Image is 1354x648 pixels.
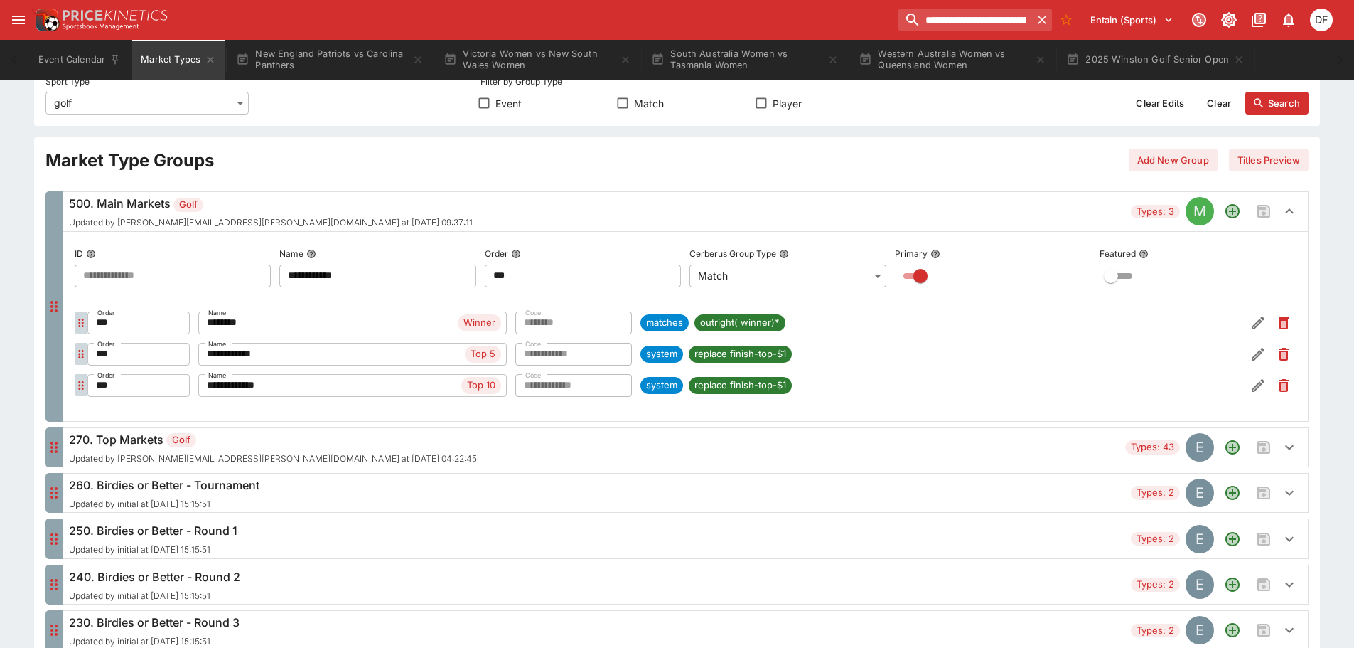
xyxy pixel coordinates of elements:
[525,336,542,353] label: Code
[485,248,508,260] p: Order
[1245,92,1309,115] button: Search
[69,195,473,212] h6: 500. Main Markets
[1220,572,1245,597] button: Add a new Market type to the group
[1186,570,1214,599] div: EVENT
[69,454,477,464] span: Updated by [PERSON_NAME][EMAIL_ADDRESS][PERSON_NAME][DOMAIN_NAME] at [DATE] 04:22:45
[1186,433,1214,462] div: EVENT
[773,96,802,111] span: Player
[895,248,928,260] p: Primary
[525,305,542,322] label: Code
[45,149,214,171] h2: Market Type Groups
[1100,248,1136,260] p: Featured
[1125,440,1180,455] span: Types: 43
[480,75,562,87] p: Filter by Group Type
[208,368,227,384] label: Name
[279,248,303,260] p: Name
[640,347,683,361] span: system
[1131,486,1180,500] span: Types: 2
[1186,197,1214,225] div: MATCH
[63,10,168,21] img: PriceKinetics
[511,249,521,259] button: Order
[1276,7,1301,33] button: Notifications
[1216,7,1242,33] button: Toggle light/dark mode
[850,40,1055,80] button: Western Australia Women vs Queensland Women
[689,265,886,287] div: Match
[69,477,259,494] h6: 260. Birdies or Better - Tournament
[69,499,259,509] span: Updated by initial at [DATE] 15:15:51
[1229,149,1309,171] button: Titles Preview
[1251,435,1277,460] span: Save changes to the Market Type group
[1186,7,1212,33] button: Connected to PK
[634,96,664,111] span: Match
[1131,532,1180,546] span: Types: 2
[30,40,129,80] button: Event Calendar
[1186,525,1214,553] div: EVENT
[1220,617,1245,643] button: Add a new Market type to the group
[1055,9,1078,31] button: No Bookmarks
[1127,92,1193,115] button: Clear Edits
[69,545,237,555] span: Updated by initial at [DATE] 15:15:51
[6,7,31,33] button: open drawer
[435,40,640,80] button: Victoria Women vs New South Wales Women
[643,40,847,80] button: South Australia Women vs Tasmania Women
[45,75,90,87] p: Sport Type
[1220,198,1245,224] button: Add a new Market type to the group
[689,378,792,393] span: replace finish-top-$1
[1251,198,1277,224] span: Save changes to the Market Type group
[63,23,139,30] img: Sportsbook Management
[458,316,501,330] span: Winner
[1271,310,1296,336] button: Remove Market Code from the group
[1139,249,1149,259] button: Featured
[1131,624,1180,638] span: Types: 2
[166,433,196,447] span: Golf
[173,198,203,212] span: Golf
[1129,149,1218,171] button: Add New Group
[132,40,225,80] button: Market Types
[69,591,240,601] span: Updated by initial at [DATE] 15:15:51
[1251,617,1277,643] span: Save changes to the Market Type group
[1251,480,1277,506] span: Save changes to the Market Type group
[779,249,789,259] button: Cerberus Group Type
[689,248,776,260] p: Cerberus Group Type
[1310,9,1333,31] div: David Foster
[1131,205,1180,219] span: Types: 3
[86,249,96,259] button: ID
[1251,572,1277,597] span: Save changes to the Market Type group
[69,614,240,631] h6: 230. Birdies or Better - Round 3
[640,378,683,393] span: system
[465,347,501,361] span: Top 5
[640,316,689,330] span: matches
[930,249,940,259] button: Primary
[75,248,83,260] p: ID
[208,336,227,353] label: Name
[97,336,115,353] label: Order
[69,568,240,585] h6: 240. Birdies or Better - Round 2
[1220,480,1245,506] button: Add a new Market type to the group
[689,347,792,361] span: replace finish-top-$1
[69,431,477,448] h6: 270. Top Markets
[1271,373,1296,398] button: Remove Market Code from the group
[208,305,227,322] label: Name
[1058,40,1253,80] button: 2025 Winston Golf Senior Open
[97,368,115,384] label: Order
[1220,526,1245,552] button: Add a new Market type to the group
[495,96,522,111] span: Event
[227,40,432,80] button: New England Patriots vs Carolina Panthers
[1198,92,1240,115] button: Clear
[1246,7,1272,33] button: Documentation
[1220,435,1245,460] button: Add a new Market type to the group
[1082,9,1182,31] button: Select Tenant
[1251,526,1277,552] span: Save changes to the Market Type group
[898,9,1031,31] input: search
[45,92,249,115] div: golf
[69,218,473,228] span: Updated by [PERSON_NAME][EMAIL_ADDRESS][PERSON_NAME][DOMAIN_NAME] at [DATE] 09:37:11
[1306,4,1337,36] button: David Foster
[461,378,501,393] span: Top 10
[1186,616,1214,644] div: EVENT
[31,6,60,34] img: PriceKinetics Logo
[69,522,237,539] h6: 250. Birdies or Better - Round 1
[1186,479,1214,507] div: EVENT
[694,316,785,330] span: outright( winner)*
[1271,341,1296,367] button: Remove Market Code from the group
[69,637,240,647] span: Updated by initial at [DATE] 15:15:51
